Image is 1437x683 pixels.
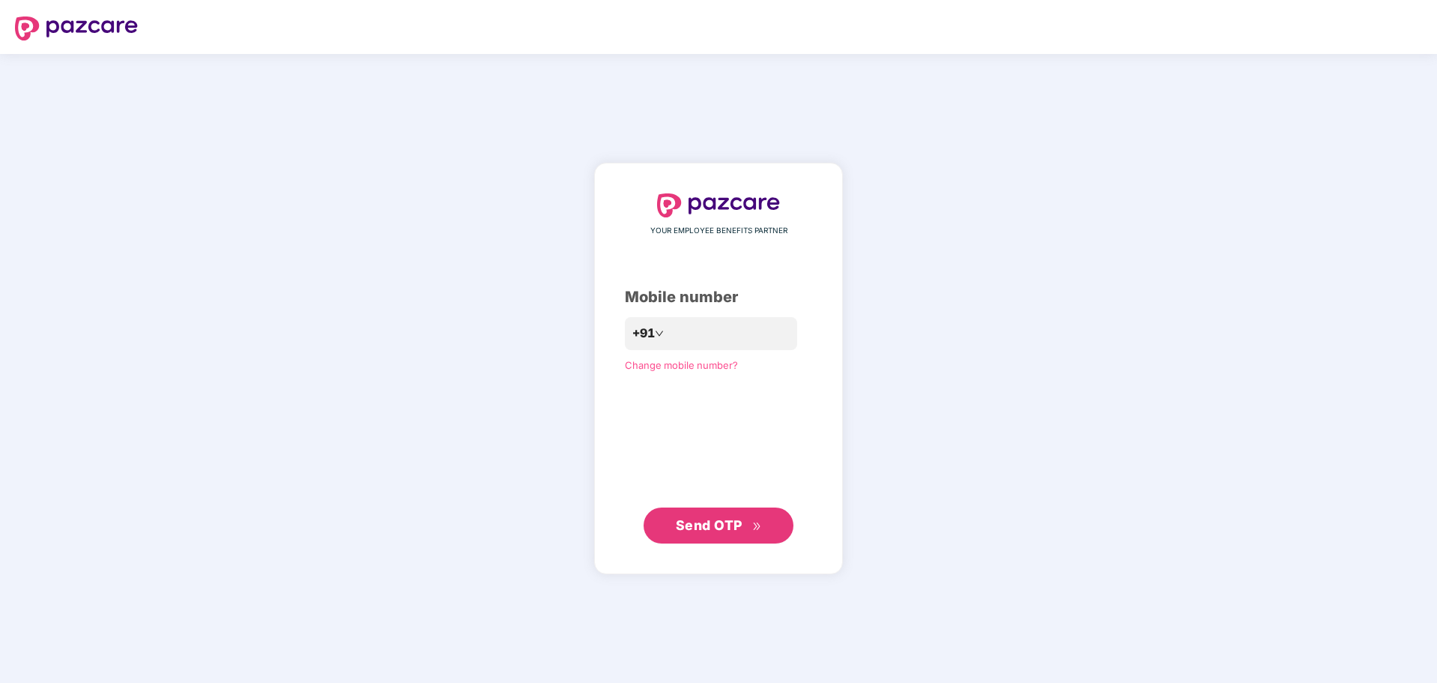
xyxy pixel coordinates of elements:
[650,225,787,237] span: YOUR EMPLOYEE BENEFITS PARTNER
[644,508,793,544] button: Send OTPdouble-right
[676,517,742,533] span: Send OTP
[655,329,664,338] span: down
[632,324,655,343] span: +91
[625,286,812,309] div: Mobile number
[657,193,780,217] img: logo
[15,16,138,40] img: logo
[625,359,738,371] a: Change mobile number?
[752,522,762,532] span: double-right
